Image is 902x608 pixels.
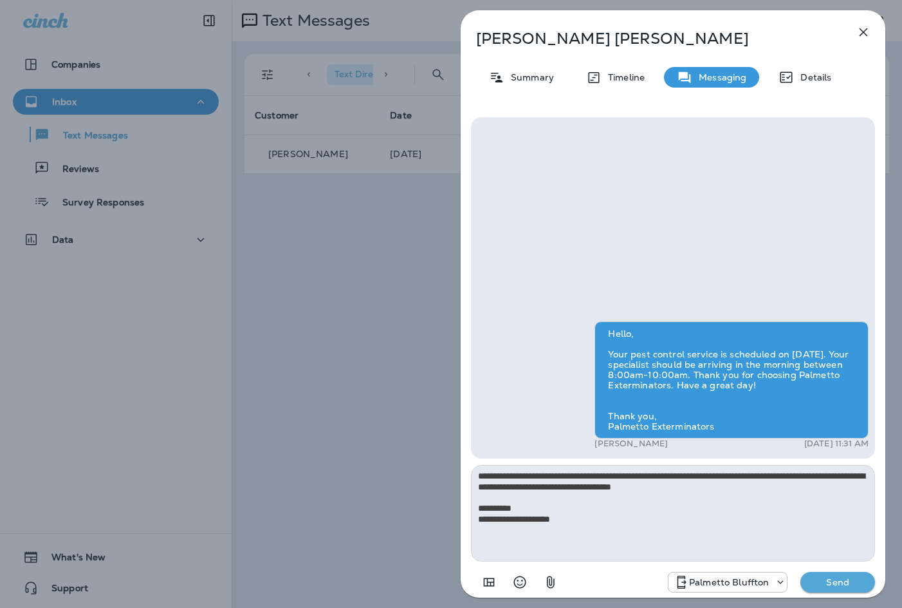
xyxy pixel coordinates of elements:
button: Select an emoji [507,569,533,595]
p: Summary [504,72,554,82]
p: Timeline [602,72,645,82]
button: Send [800,572,875,593]
div: +1 (843) 604-3631 [668,575,787,590]
p: [DATE] 11:31 AM [804,439,869,449]
p: Messaging [692,72,746,82]
button: Add in a premade template [476,569,502,595]
p: Send [811,576,865,588]
p: [PERSON_NAME] [594,439,668,449]
p: Details [794,72,831,82]
p: Palmetto Bluffton [689,577,769,587]
div: Hello, Your pest control service is scheduled on [DATE]. Your specialist should be arriving in th... [594,321,869,439]
p: [PERSON_NAME] [PERSON_NAME] [476,30,827,48]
